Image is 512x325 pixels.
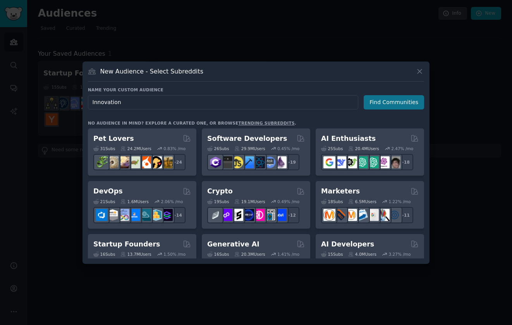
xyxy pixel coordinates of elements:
div: 20.3M Users [234,251,265,257]
div: 25 Sub s [321,146,343,151]
img: ethstaker [231,209,243,221]
img: AItoolsCatalog [345,156,357,168]
div: + 12 [283,207,299,223]
img: DeepSeek [334,156,346,168]
input: Pick a short name, like "Digital Marketers" or "Movie-Goers" [88,95,358,109]
img: turtle [128,156,140,168]
img: googleads [367,209,379,221]
div: 26 Sub s [207,146,229,151]
div: 24.2M Users [120,146,151,151]
img: AWS_Certified_Experts [107,209,119,221]
img: reactnative [253,156,265,168]
div: 1.50 % /mo [163,251,186,257]
img: chatgpt_promptDesign [356,156,368,168]
img: CryptoNews [264,209,276,221]
img: iOSProgramming [242,156,254,168]
h2: AI Enthusiasts [321,134,376,144]
img: leopardgeckos [117,156,129,168]
div: 2.47 % /mo [391,146,413,151]
img: ArtificalIntelligence [388,156,400,168]
img: defiblockchain [253,209,265,221]
div: + 14 [169,207,186,223]
h2: Pet Lovers [93,134,134,144]
img: software [220,156,232,168]
h2: Marketers [321,186,360,196]
div: 20.4M Users [348,146,379,151]
div: 18 Sub s [321,199,343,204]
div: 13.7M Users [120,251,151,257]
img: defi_ [275,209,287,221]
div: 3.27 % /mo [389,251,411,257]
div: 19 Sub s [207,199,229,204]
div: 2.06 % /mo [161,199,183,204]
img: dogbreed [161,156,173,168]
h2: DevOps [93,186,123,196]
img: cockatiel [139,156,151,168]
a: trending subreddits [238,121,294,125]
button: Find Communities [364,95,424,109]
img: 0xPolygon [220,209,232,221]
img: AskComputerScience [264,156,276,168]
img: elixir [275,156,287,168]
div: 0.83 % /mo [163,146,186,151]
img: PlatformEngineers [161,209,173,221]
h2: Startup Founders [93,239,160,249]
img: csharp [210,156,222,168]
div: 4.0M Users [348,251,376,257]
div: No audience in mind? Explore a curated one, or browse . [88,120,296,126]
div: 15 Sub s [321,251,343,257]
div: 1.41 % /mo [277,251,299,257]
img: ethfinance [210,209,222,221]
img: ballpython [107,156,119,168]
div: 29.9M Users [234,146,265,151]
div: + 24 [169,154,186,170]
img: content_marketing [323,209,335,221]
div: 0.45 % /mo [277,146,299,151]
img: azuredevops [96,209,108,221]
img: chatgpt_prompts_ [367,156,379,168]
img: PetAdvice [150,156,162,168]
img: Docker_DevOps [117,209,129,221]
h2: Software Developers [207,134,287,144]
img: MarketingResearch [378,209,390,221]
div: + 19 [283,154,299,170]
img: aws_cdk [150,209,162,221]
div: 31 Sub s [93,146,115,151]
img: Emailmarketing [356,209,368,221]
img: GoogleGeminiAI [323,156,335,168]
h2: AI Developers [321,239,374,249]
img: OnlineMarketing [388,209,400,221]
h3: Name your custom audience [88,87,424,92]
img: herpetology [96,156,108,168]
img: learnjavascript [231,156,243,168]
div: 1.6M Users [120,199,149,204]
div: 0.49 % /mo [277,199,299,204]
div: 16 Sub s [207,251,229,257]
div: 6.5M Users [348,199,376,204]
div: 19.1M Users [234,199,265,204]
img: web3 [242,209,254,221]
img: bigseo [334,209,346,221]
img: OpenAIDev [378,156,390,168]
div: + 18 [397,154,413,170]
img: platformengineering [139,209,151,221]
div: 21 Sub s [93,199,115,204]
h2: Generative AI [207,239,259,249]
img: DevOpsLinks [128,209,140,221]
div: 1.22 % /mo [389,199,411,204]
h3: New Audience - Select Subreddits [100,67,203,75]
div: + 11 [397,207,413,223]
img: AskMarketing [345,209,357,221]
h2: Crypto [207,186,233,196]
div: 16 Sub s [93,251,115,257]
